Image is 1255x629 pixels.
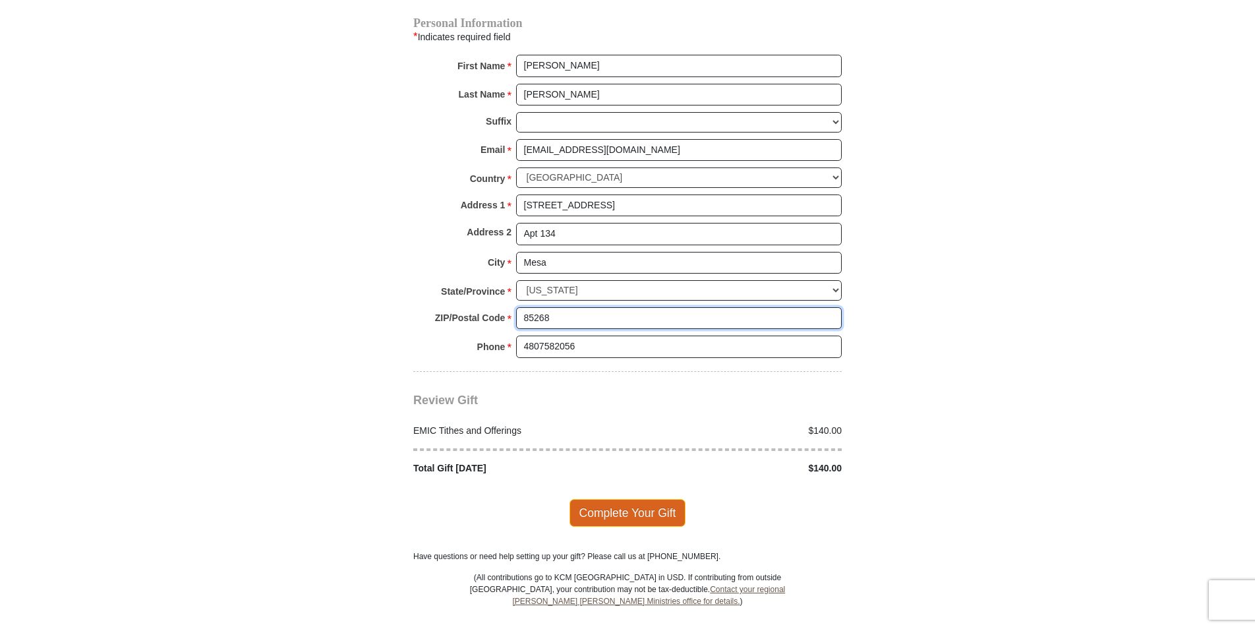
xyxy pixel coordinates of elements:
[488,253,505,272] strong: City
[413,28,842,45] div: Indicates required field
[486,112,511,131] strong: Suffix
[627,424,849,438] div: $140.00
[413,551,842,562] p: Have questions or need help setting up your gift? Please call us at [PHONE_NUMBER].
[459,85,506,104] strong: Last Name
[441,282,505,301] strong: State/Province
[467,223,511,241] strong: Address 2
[407,462,628,475] div: Total Gift [DATE]
[435,309,506,327] strong: ZIP/Postal Code
[470,169,506,188] strong: Country
[461,196,506,214] strong: Address 1
[413,394,478,407] span: Review Gift
[477,338,506,356] strong: Phone
[569,499,686,527] span: Complete Your Gift
[407,424,628,438] div: EMIC Tithes and Offerings
[512,585,785,606] a: Contact your regional [PERSON_NAME] [PERSON_NAME] Ministries office for details.
[481,140,505,159] strong: Email
[627,462,849,475] div: $140.00
[413,18,842,28] h4: Personal Information
[457,57,505,75] strong: First Name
